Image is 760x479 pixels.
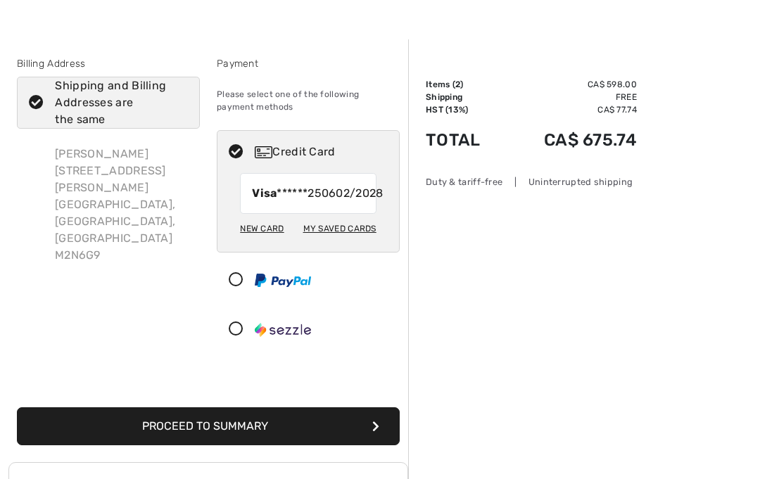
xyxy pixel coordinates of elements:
div: Billing Address [17,56,200,71]
td: Items ( ) [426,78,504,91]
div: New Card [240,217,284,241]
td: Total [426,116,504,164]
span: 2 [455,79,460,89]
span: 02/2028 [336,185,383,202]
td: CA$ 77.74 [504,103,637,116]
div: Shipping and Billing Addresses are the same [55,77,179,128]
img: Sezzle [255,323,311,337]
button: Proceed to Summary [17,407,400,445]
td: HST (13%) [426,103,504,116]
strong: Visa [252,186,277,200]
td: CA$ 675.74 [504,116,637,164]
td: Shipping [426,91,504,103]
td: CA$ 598.00 [504,78,637,91]
div: Please select one of the following payment methods [217,77,400,124]
div: Credit Card [255,143,390,160]
div: My Saved Cards [303,217,376,241]
div: Payment [217,56,400,71]
div: [PERSON_NAME] [STREET_ADDRESS][PERSON_NAME] [GEOGRAPHIC_DATA], [GEOGRAPHIC_DATA], [GEOGRAPHIC_DAT... [44,134,200,275]
div: Duty & tariff-free | Uninterrupted shipping [426,175,637,189]
img: Credit Card [255,146,272,158]
td: Free [504,91,637,103]
img: PayPal [255,274,311,287]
